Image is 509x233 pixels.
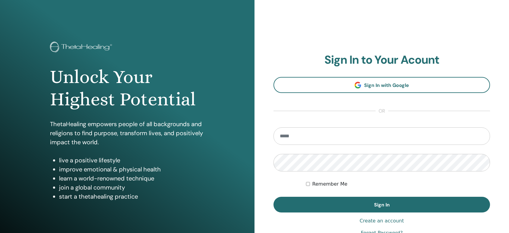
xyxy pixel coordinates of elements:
[59,183,205,192] li: join a global community
[312,180,348,188] label: Remember Me
[50,120,205,147] p: ThetaHealing empowers people of all backgrounds and religions to find purpose, transform lives, a...
[374,202,390,208] span: Sign In
[273,197,490,212] button: Sign In
[376,107,388,115] span: or
[273,53,490,67] h2: Sign In to Your Acount
[50,66,205,111] h1: Unlock Your Highest Potential
[59,174,205,183] li: learn a world-renowned technique
[59,156,205,165] li: live a positive lifestyle
[59,192,205,201] li: start a thetahealing practice
[59,165,205,174] li: improve emotional & physical health
[360,217,404,225] a: Create an account
[364,82,409,88] span: Sign In with Google
[306,180,490,188] div: Keep me authenticated indefinitely or until I manually logout
[273,77,490,93] a: Sign In with Google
